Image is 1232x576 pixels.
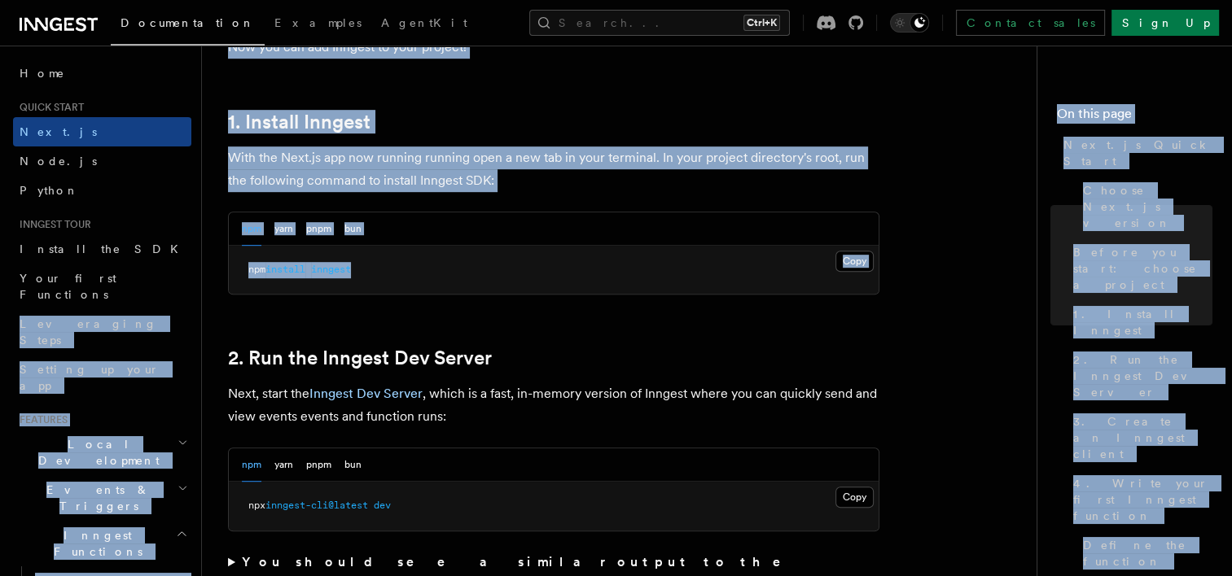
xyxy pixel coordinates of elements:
button: yarn [274,448,293,482]
span: 3. Create an Inngest client [1073,413,1212,462]
button: Inngest Functions [13,521,191,566]
span: Next.js [20,125,97,138]
a: Examples [265,5,371,44]
span: Before you start: choose a project [1073,244,1212,293]
span: Install the SDK [20,242,188,255]
span: npx [248,500,265,511]
span: Choose Next.js version [1083,182,1212,231]
a: Next.js Quick Start [1057,130,1212,176]
button: npm [242,212,261,246]
a: Leveraging Steps [13,309,191,355]
span: 4. Write your first Inngest function [1073,475,1212,524]
a: Node.js [13,146,191,176]
span: Documentation [121,16,255,29]
button: Events & Triggers [13,475,191,521]
button: bun [344,448,362,482]
span: Inngest tour [13,218,91,231]
span: Examples [274,16,362,29]
span: Define the function [1083,537,1212,569]
a: Documentation [111,5,265,46]
span: Inngest Functions [13,527,176,560]
a: 2. Run the Inngest Dev Server [1067,345,1212,407]
span: Setting up your app [20,363,160,392]
a: Next.js [13,117,191,146]
a: Inngest Dev Server [309,386,423,401]
button: pnpm [306,448,331,482]
span: AgentKit [381,16,467,29]
span: Leveraging Steps [20,317,157,347]
p: Next, start the , which is a fast, in-memory version of Inngest where you can quickly send and vi... [228,382,879,428]
span: install [265,264,305,275]
button: pnpm [306,212,331,246]
span: 1. Install Inngest [1073,306,1212,338]
h4: On this page [1057,104,1212,130]
a: Python [13,176,191,205]
span: Home [20,65,65,81]
span: 2. Run the Inngest Dev Server [1073,351,1212,400]
span: Quick start [13,101,84,114]
a: Sign Up [1111,10,1219,36]
a: Choose Next.js version [1076,176,1212,238]
span: Events & Triggers [13,482,178,514]
a: Setting up your app [13,355,191,400]
span: Python [20,184,79,197]
button: npm [242,448,261,482]
button: bun [344,212,362,246]
span: Features [13,413,68,426]
span: Node.js [20,155,97,168]
p: With the Next.js app now running running open a new tab in your terminal. In your project directo... [228,146,879,192]
span: inngest [311,264,351,275]
a: 4. Write your first Inngest function [1067,469,1212,530]
a: 3. Create an Inngest client [1067,407,1212,469]
p: Now you can add Inngest to your project! [228,36,879,59]
a: AgentKit [371,5,477,44]
button: Search...Ctrl+K [529,10,790,36]
a: 2. Run the Inngest Dev Server [228,347,492,369]
a: Define the function [1076,530,1212,576]
span: Local Development [13,436,178,469]
a: Your first Functions [13,264,191,309]
a: Install the SDK [13,234,191,264]
button: Local Development [13,430,191,475]
button: Toggle dark mode [890,13,929,33]
span: Next.js Quick Start [1063,137,1212,169]
span: Your first Functions [20,272,116,301]
a: Contact sales [956,10,1105,36]
a: 1. Install Inngest [1067,299,1212,345]
span: inngest-cli@latest [265,500,368,511]
span: npm [248,264,265,275]
button: yarn [274,212,293,246]
kbd: Ctrl+K [743,15,780,31]
span: dev [374,500,391,511]
a: Home [13,59,191,88]
a: Before you start: choose a project [1067,238,1212,299]
button: Copy [835,251,874,272]
button: Copy [835,487,874,508]
a: 1. Install Inngest [228,111,370,133]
